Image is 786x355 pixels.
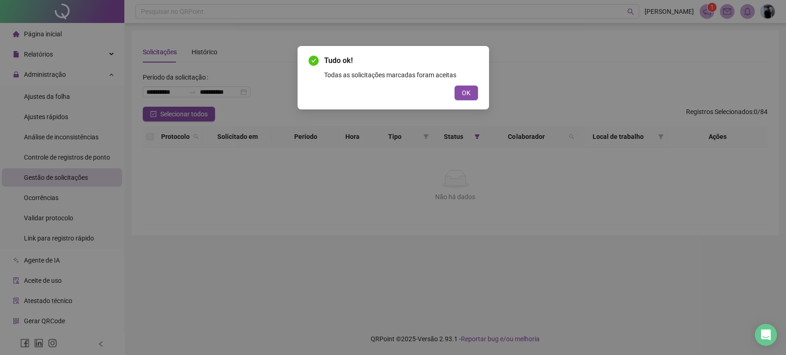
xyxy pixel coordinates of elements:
[309,56,319,66] span: check-circle
[462,88,471,98] span: OK
[755,324,777,346] div: Open Intercom Messenger
[324,70,478,80] div: Todas as solicitações marcadas foram aceitas
[454,86,478,100] button: OK
[324,55,478,66] span: Tudo ok!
